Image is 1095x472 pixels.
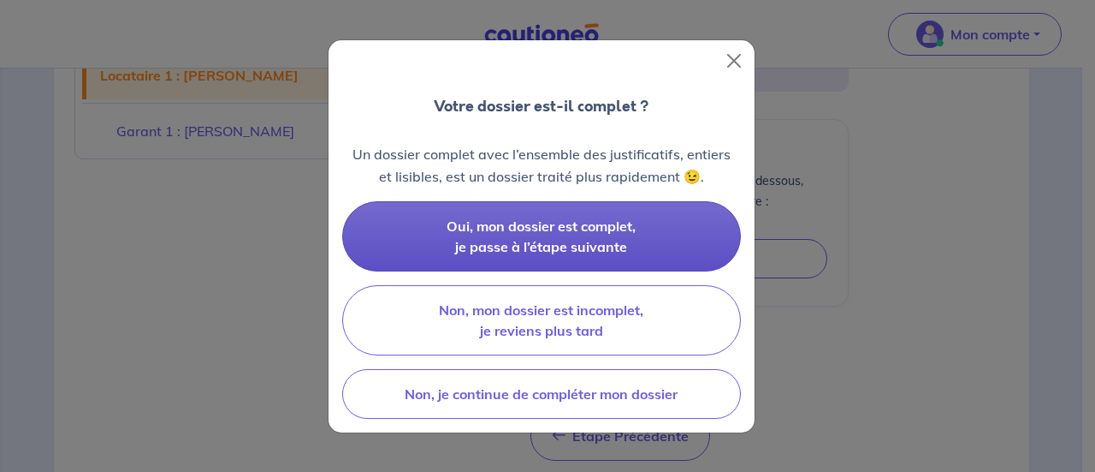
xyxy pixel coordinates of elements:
[447,218,636,255] span: Oui, mon dossier est complet, je passe à l’étape suivante
[342,143,741,188] p: Un dossier complet avec l’ensemble des justificatifs, entiers et lisibles, est un dossier traité ...
[434,95,648,117] p: Votre dossier est-il complet ?
[405,385,678,403] span: Non, je continue de compléter mon dossier
[342,285,741,355] button: Non, mon dossier est incomplet, je reviens plus tard
[720,47,748,75] button: Close
[342,201,741,272] button: Oui, mon dossier est complet, je passe à l’étape suivante
[342,369,741,419] button: Non, je continue de compléter mon dossier
[439,302,643,339] span: Non, mon dossier est incomplet, je reviens plus tard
